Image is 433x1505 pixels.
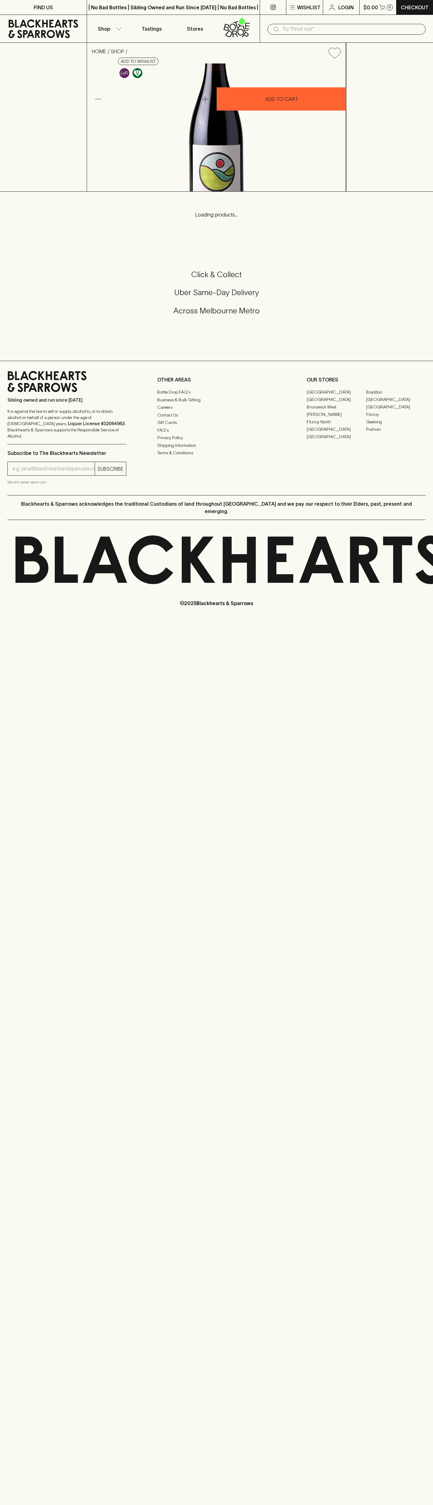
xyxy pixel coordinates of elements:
a: Business & Bulk Gifting [157,396,276,404]
a: Terms & Conditions [157,449,276,457]
a: SHOP [111,49,124,54]
a: [GEOGRAPHIC_DATA] [307,425,366,433]
p: SUBSCRIBE [97,465,123,473]
a: [GEOGRAPHIC_DATA] [366,396,426,403]
a: [GEOGRAPHIC_DATA] [307,396,366,403]
p: Sibling owned and run since [DATE] [7,397,126,403]
a: Stores [173,15,217,42]
p: We will never spam you [7,479,126,485]
a: Brunswick West [307,403,366,411]
p: Loading products... [6,211,427,218]
a: Careers [157,404,276,411]
p: Shop [98,25,110,33]
p: OUR STORES [307,376,426,383]
a: Contact Us [157,411,276,419]
a: Braddon [366,388,426,396]
a: Geelong [366,418,426,425]
img: Lo-Fi [119,68,129,78]
h5: Click & Collect [7,269,426,280]
p: Subscribe to The Blackhearts Newsletter [7,449,126,457]
h5: Uber Same-Day Delivery [7,287,426,298]
input: e.g. jane@blackheartsandsparrows.com.au [12,464,95,474]
img: Vegan [132,68,142,78]
a: Prahran [366,425,426,433]
p: It is against the law to sell or supply alcohol to, or to obtain alcohol on behalf of a person un... [7,408,126,439]
a: Tastings [130,15,173,42]
a: [PERSON_NAME] [307,411,366,418]
p: Wishlist [297,4,321,11]
a: Made without the use of any animal products. [131,67,144,80]
p: ADD TO CART [265,95,298,103]
p: Blackhearts & Sparrows acknowledges the traditional Custodians of land throughout [GEOGRAPHIC_DAT... [12,500,421,515]
h5: Across Melbourne Metro [7,306,426,316]
p: Stores [187,25,203,33]
div: Call to action block [7,245,426,348]
p: FIND US [34,4,53,11]
button: Add to wishlist [326,45,343,61]
a: HOME [92,49,106,54]
a: Bottle Drop FAQ's [157,389,276,396]
button: Shop [87,15,130,42]
a: [GEOGRAPHIC_DATA] [366,403,426,411]
p: $0.00 [363,4,378,11]
button: Add to wishlist [118,58,158,65]
a: FAQ's [157,426,276,434]
p: OTHER AREAS [157,376,276,383]
p: 0 [388,6,391,9]
img: 41195.png [87,63,346,191]
button: ADD TO CART [217,87,346,111]
a: [GEOGRAPHIC_DATA] [307,433,366,440]
strong: Liquor License #32064953 [68,421,125,426]
a: [GEOGRAPHIC_DATA] [307,388,366,396]
a: Shipping Information [157,442,276,449]
a: Fitzroy North [307,418,366,425]
a: Fitzroy [366,411,426,418]
p: Login [338,4,354,11]
a: Privacy Policy [157,434,276,442]
p: Checkout [401,4,429,11]
input: Try "Pinot noir" [282,24,421,34]
p: Tastings [142,25,162,33]
a: Some may call it natural, others minimum intervention, either way, it’s hands off & maybe even a ... [118,67,131,80]
button: SUBSCRIBE [95,462,126,475]
a: Gift Cards [157,419,276,426]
